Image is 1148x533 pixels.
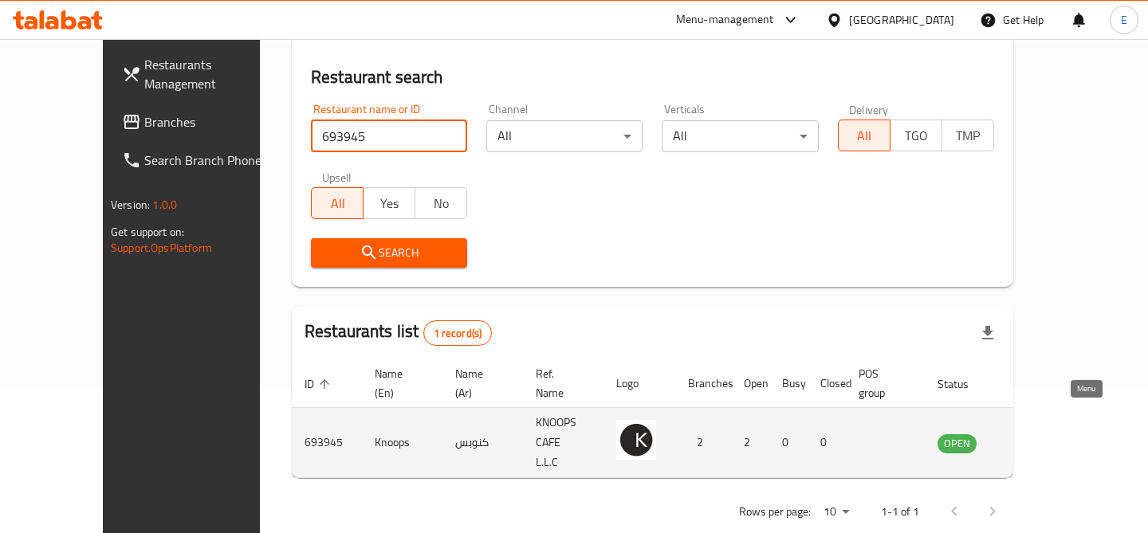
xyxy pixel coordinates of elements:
div: Total records count [423,320,493,346]
button: All [311,187,364,219]
a: Search Branch Phone [109,141,294,179]
span: ID [305,374,335,394]
th: Open [731,359,769,408]
span: 1.0.0 [152,194,177,215]
span: Get support on: [111,221,184,242]
img: Knoops [616,420,656,460]
a: Support.OpsPlatform [111,237,212,258]
label: Upsell [322,171,352,182]
div: [GEOGRAPHIC_DATA] [849,11,954,29]
span: Ref. Name [536,364,584,402]
button: TGO [890,120,942,151]
td: Knoops [362,408,442,478]
td: 0 [808,408,846,478]
button: No [415,187,467,219]
td: كنوبس [442,408,523,478]
div: Menu-management [676,10,774,29]
span: Name (En) [375,364,423,402]
td: 2 [731,408,769,478]
p: 1-1 of 1 [881,502,919,522]
span: TGO [897,124,936,147]
div: Rows per page: [817,500,855,524]
div: Export file [969,314,1007,352]
th: Action [1008,359,1063,408]
button: Yes [363,187,415,219]
td: 2 [675,408,731,478]
label: Delivery [849,104,889,115]
span: TMP [949,124,988,147]
td: 693945 [292,408,362,478]
h2: Restaurants list [305,319,492,346]
input: Search for restaurant name or ID.. [311,120,467,152]
span: All [318,192,357,215]
span: Name (Ar) [455,364,504,402]
th: Busy [769,359,808,408]
span: E [1121,11,1127,29]
span: No [422,192,461,215]
button: Search [311,238,467,268]
span: Restaurants Management [144,55,281,93]
span: POS group [859,364,906,402]
div: All [662,120,818,152]
span: Branches [144,112,281,131]
h2: Restaurant search [311,65,994,89]
th: Closed [808,359,846,408]
span: OPEN [938,434,977,453]
th: Branches [675,359,731,408]
p: Rows per page: [739,502,811,522]
button: All [838,120,890,151]
span: 1 record(s) [424,326,492,341]
a: Restaurants Management [109,45,294,103]
button: TMP [942,120,994,151]
span: Search [324,243,454,263]
span: All [845,124,884,147]
div: All [486,120,643,152]
span: Search Branch Phone [144,151,281,170]
span: Version: [111,194,150,215]
th: Logo [603,359,675,408]
table: enhanced table [292,359,1063,478]
span: Yes [370,192,409,215]
span: Status [938,374,989,394]
td: KNOOPS CAFE L.L.C [523,408,603,478]
td: 0 [769,408,808,478]
a: Branches [109,103,294,141]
